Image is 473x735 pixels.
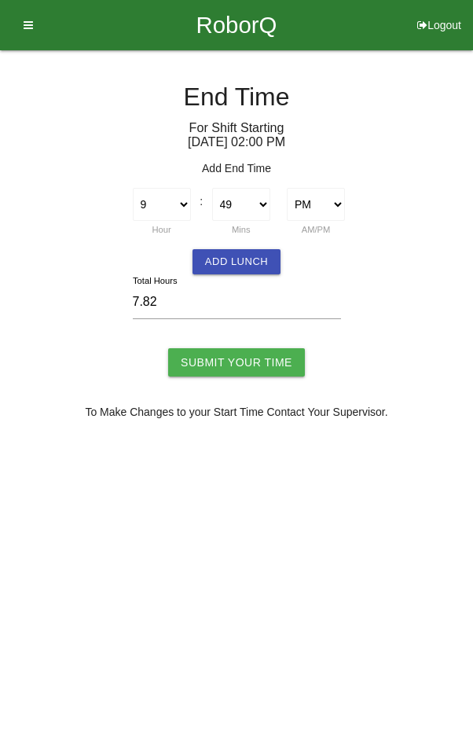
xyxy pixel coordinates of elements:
label: Hour [152,225,171,234]
div: : [199,188,203,210]
label: Mins [232,225,251,234]
label: AM/PM [302,225,331,234]
h4: End Time [12,83,461,111]
h6: For Shift Starting [DATE] 02 : 00 PM [12,121,461,149]
button: Add Lunch [192,249,280,274]
label: Total Hours [133,274,178,288]
input: Submit Your Time [168,348,305,377]
p: To Make Changes to your Start Time Contact Your Supervisor. [12,404,461,421]
p: Add End Time [12,160,461,177]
